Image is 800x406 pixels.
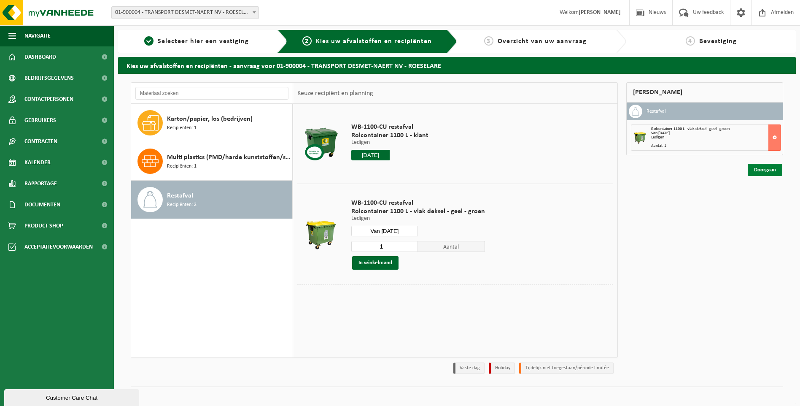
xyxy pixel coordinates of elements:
span: 2 [302,36,312,46]
span: Kies uw afvalstoffen en recipiënten [316,38,432,45]
span: Bedrijfsgegevens [24,68,74,89]
span: Rapportage [24,173,57,194]
div: [PERSON_NAME] [626,82,783,103]
span: 1 [144,36,154,46]
p: Ledigen [351,216,485,222]
span: Navigatie [24,25,51,46]
span: 4 [686,36,695,46]
span: Documenten [24,194,60,215]
button: Multi plastics (PMD/harde kunststoffen/spanbanden/EPS/folie naturel/folie gemengd) Recipiënten: 1 [131,142,293,181]
span: Rolcontainer 1100 L - klant [351,131,428,140]
span: Recipiënten: 2 [167,201,197,209]
a: 1Selecteer hier een vestiging [122,36,271,46]
span: Multi plastics (PMD/harde kunststoffen/spanbanden/EPS/folie naturel/folie gemengd) [167,152,290,162]
h3: Restafval [646,105,666,118]
button: In winkelmand [352,256,399,270]
span: Contactpersonen [24,89,73,110]
span: WB-1100-CU restafval [351,123,428,131]
strong: [PERSON_NAME] [579,9,621,16]
li: Tijdelijk niet toegestaan/période limitée [519,363,614,374]
span: Karton/papier, los (bedrijven) [167,114,253,124]
span: Contracten [24,131,57,152]
a: Doorgaan [748,164,782,176]
div: Ledigen [651,135,781,140]
span: Dashboard [24,46,56,68]
input: Selecteer datum [351,226,418,236]
span: Selecteer hier een vestiging [158,38,249,45]
span: 01-900004 - TRANSPORT DESMET-NAERT NV - ROESELARE [112,7,259,19]
span: Kalender [24,152,51,173]
span: 01-900004 - TRANSPORT DESMET-NAERT NV - ROESELARE [111,6,259,19]
span: Rolcontainer 1100 L - vlak deksel - geel - groen [351,207,485,216]
span: Overzicht van uw aanvraag [498,38,587,45]
span: Restafval [167,191,193,201]
span: Recipiënten: 1 [167,162,197,171]
li: Vaste dag [453,363,485,374]
span: Acceptatievoorwaarden [24,236,93,257]
input: Materiaal zoeken [135,87,288,100]
span: Aantal [418,241,485,252]
li: Holiday [489,363,515,374]
input: Selecteer datum [351,150,390,160]
div: Aantal: 1 [651,144,781,148]
button: Karton/papier, los (bedrijven) Recipiënten: 1 [131,104,293,142]
p: Ledigen [351,140,428,146]
span: Gebruikers [24,110,56,131]
div: Keuze recipiënt en planning [293,83,377,104]
span: WB-1100-CU restafval [351,199,485,207]
span: Rolcontainer 1100 L - vlak deksel - geel - groen [651,127,730,131]
span: 3 [484,36,493,46]
h2: Kies uw afvalstoffen en recipiënten - aanvraag voor 01-900004 - TRANSPORT DESMET-NAERT NV - ROESE... [118,57,796,73]
span: Bevestiging [699,38,737,45]
strong: Van [DATE] [651,131,670,135]
span: Product Shop [24,215,63,236]
span: Recipiënten: 1 [167,124,197,132]
button: Restafval Recipiënten: 2 [131,181,293,219]
iframe: chat widget [4,387,141,406]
